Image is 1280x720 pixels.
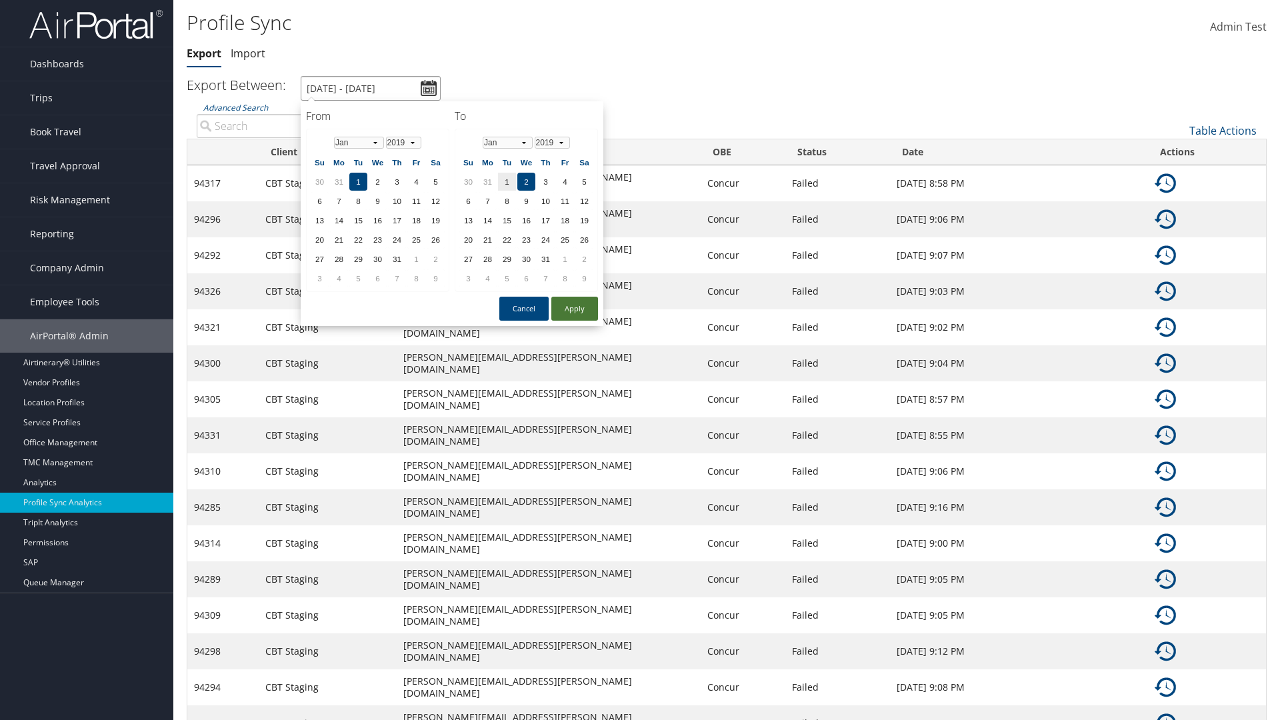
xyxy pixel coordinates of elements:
[537,192,555,210] td: 10
[311,192,329,210] td: 6
[369,173,387,191] td: 2
[407,153,425,171] th: Fr
[369,250,387,268] td: 30
[1155,245,1176,266] img: ta-history.png
[785,381,890,417] td: Failed
[349,231,367,249] td: 22
[556,192,574,210] td: 11
[701,139,785,165] th: OBE: activate to sort column ascending
[890,345,1148,381] td: [DATE] 9:04 PM
[30,47,84,81] span: Dashboards
[259,309,396,345] td: CBT Staging
[701,309,785,345] td: Concur
[1155,356,1176,369] a: Details
[1155,677,1176,698] img: ta-history.png
[259,525,396,561] td: CBT Staging
[187,237,259,273] td: 94292
[479,153,497,171] th: Mo
[701,201,785,237] td: Concur
[1155,569,1176,590] img: ta-history.png
[575,269,593,287] td: 9
[330,173,348,191] td: 31
[1155,572,1176,585] a: Details
[701,489,785,525] td: Concur
[537,250,555,268] td: 31
[479,269,497,287] td: 4
[1148,139,1266,165] th: Actions
[187,165,259,201] td: 94317
[311,269,329,287] td: 3
[537,173,555,191] td: 3
[459,250,477,268] td: 27
[397,597,701,633] td: [PERSON_NAME][EMAIL_ADDRESS][PERSON_NAME][DOMAIN_NAME]
[1155,641,1176,662] img: ta-history.png
[30,81,53,115] span: Trips
[517,269,535,287] td: 6
[890,165,1148,201] td: [DATE] 8:58 PM
[311,231,329,249] td: 20
[1155,425,1176,446] img: ta-history.png
[388,269,406,287] td: 7
[551,297,598,321] button: Apply
[556,231,574,249] td: 25
[259,489,396,525] td: CBT Staging
[330,192,348,210] td: 7
[369,231,387,249] td: 23
[890,669,1148,705] td: [DATE] 9:08 PM
[785,633,890,669] td: Failed
[890,237,1148,273] td: [DATE] 9:07 PM
[1155,497,1176,518] img: ta-history.png
[427,192,445,210] td: 12
[369,153,387,171] th: We
[537,153,555,171] th: Th
[1155,536,1176,549] a: Details
[701,273,785,309] td: Concur
[498,250,516,268] td: 29
[187,633,259,669] td: 94298
[427,173,445,191] td: 5
[349,269,367,287] td: 5
[349,250,367,268] td: 29
[701,597,785,633] td: Concur
[311,211,329,229] td: 13
[785,139,890,165] th: Status: activate to sort column ascending
[785,309,890,345] td: Failed
[388,211,406,229] td: 17
[785,417,890,453] td: Failed
[369,192,387,210] td: 9
[397,633,701,669] td: [PERSON_NAME][EMAIL_ADDRESS][PERSON_NAME][DOMAIN_NAME]
[701,633,785,669] td: Concur
[455,109,598,123] h4: To
[517,153,535,171] th: We
[1155,176,1176,189] a: Details
[479,231,497,249] td: 21
[556,153,574,171] th: Fr
[701,453,785,489] td: Concur
[427,250,445,268] td: 2
[407,173,425,191] td: 4
[517,231,535,249] td: 23
[890,597,1148,633] td: [DATE] 9:05 PM
[1155,209,1176,230] img: ta-history.png
[330,211,348,229] td: 14
[187,597,259,633] td: 94309
[517,250,535,268] td: 30
[890,381,1148,417] td: [DATE] 8:57 PM
[479,173,497,191] td: 31
[890,561,1148,597] td: [DATE] 9:05 PM
[369,211,387,229] td: 16
[575,231,593,249] td: 26
[259,597,396,633] td: CBT Staging
[259,561,396,597] td: CBT Staging
[537,231,555,249] td: 24
[575,153,593,171] th: Sa
[427,269,445,287] td: 9
[259,139,396,165] th: Client: activate to sort column ascending
[259,453,396,489] td: CBT Staging
[311,153,329,171] th: Su
[1155,281,1176,302] img: ta-history.png
[407,269,425,287] td: 8
[407,211,425,229] td: 18
[259,417,396,453] td: CBT Staging
[187,76,286,94] h3: Export Between:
